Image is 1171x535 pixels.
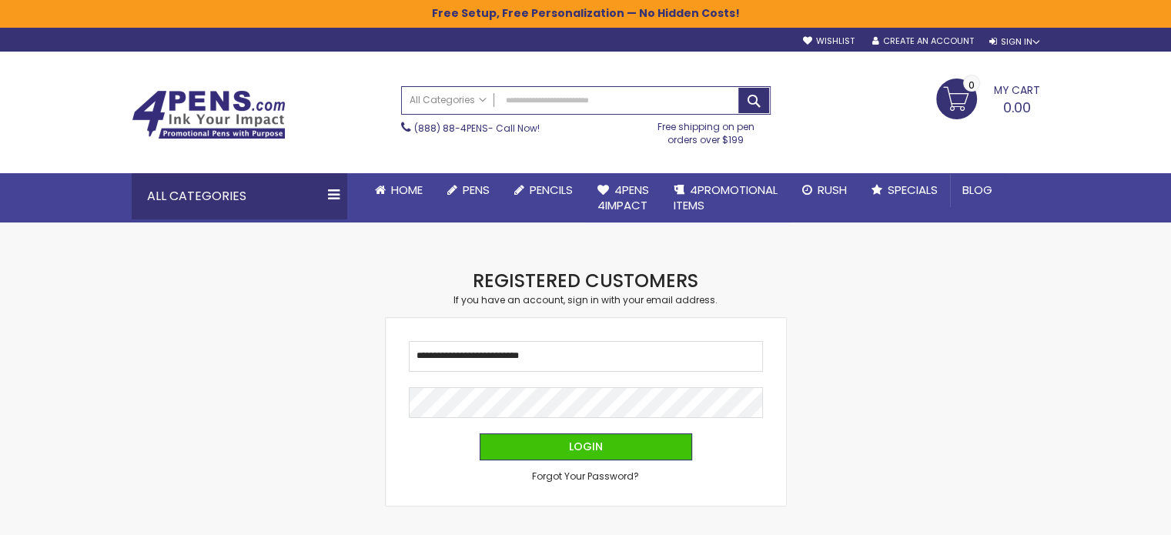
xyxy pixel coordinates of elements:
[532,470,639,483] a: Forgot Your Password?
[532,470,639,483] span: Forgot Your Password?
[597,182,649,213] span: 4Pens 4impact
[989,36,1039,48] div: Sign In
[872,35,973,47] a: Create an Account
[414,122,488,135] a: (888) 88-4PENS
[585,173,661,223] a: 4Pens4impact
[391,182,423,198] span: Home
[969,78,975,92] span: 0
[132,90,286,139] img: 4Pens Custom Pens and Promotional Products
[818,182,847,198] span: Rush
[661,173,790,223] a: 4PROMOTIONALITEMS
[473,268,698,293] strong: Registered Customers
[950,173,1005,207] a: Blog
[802,35,854,47] a: Wishlist
[674,182,778,213] span: 4PROMOTIONAL ITEMS
[414,122,540,135] span: - Call Now!
[402,87,494,112] a: All Categories
[1003,98,1031,117] span: 0.00
[888,182,938,198] span: Specials
[363,173,435,207] a: Home
[480,433,692,460] button: Login
[569,439,603,454] span: Login
[502,173,585,207] a: Pencils
[410,94,487,106] span: All Categories
[435,173,502,207] a: Pens
[386,294,786,306] div: If you have an account, sign in with your email address.
[132,173,347,219] div: All Categories
[463,182,490,198] span: Pens
[936,79,1040,117] a: 0.00 0
[790,173,859,207] a: Rush
[641,115,771,145] div: Free shipping on pen orders over $199
[859,173,950,207] a: Specials
[962,182,992,198] span: Blog
[530,182,573,198] span: Pencils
